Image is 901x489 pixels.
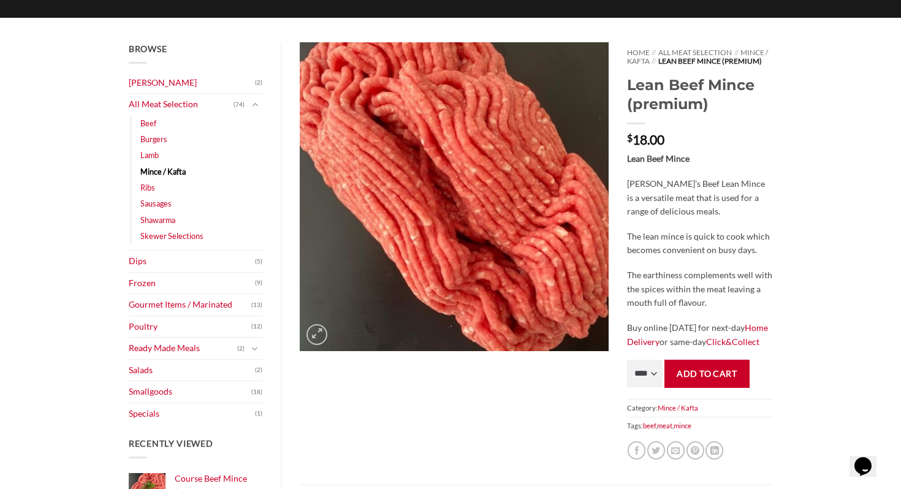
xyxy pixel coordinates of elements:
p: The lean mince is quick to cook which becomes convenient on busy days. [627,230,772,257]
button: Add to cart [664,360,750,387]
a: Zoom [306,324,327,345]
a: Dips [129,251,255,272]
a: beef [643,422,656,430]
bdi: 18.00 [627,132,664,147]
a: Salads [129,360,255,381]
a: Pin on Pinterest [686,441,704,459]
a: All Meat Selection [658,48,732,57]
a: Mince / Kafta [627,48,768,66]
span: (74) [234,96,245,114]
a: mince [674,422,691,430]
p: The earthiness complements well with the spices within the meat leaving a mouth full of flavour. [627,268,772,310]
a: Home [627,48,650,57]
a: Mince / Kafta [658,404,698,412]
a: Shawarma [140,212,175,228]
h1: Lean Beef Mince (premium) [627,75,772,113]
a: Share on Twitter [647,441,665,459]
a: Beef [140,115,156,131]
strong: Lean Beef Mince [627,153,690,164]
a: Email to a Friend [667,441,685,459]
a: Share on Facebook [628,441,645,459]
a: Ribs [140,180,155,195]
span: // [652,56,656,66]
a: Mince / Kafta [140,164,186,180]
a: Share on LinkedIn [705,441,723,459]
a: Sausages [140,195,172,211]
a: Poultry [129,316,251,338]
span: (18) [251,383,262,401]
a: Frozen [129,273,255,294]
span: $ [627,133,633,143]
a: Ready Made Meals [129,338,237,359]
a: All Meat Selection [129,94,234,115]
span: Lean Beef Mince (premium) [658,56,762,66]
span: // [652,48,656,57]
a: Skewer Selections [140,228,203,244]
button: Toggle [248,342,262,355]
span: Course Beef Mince [175,473,247,483]
p: [PERSON_NAME]’s Beef Lean Mince is a versatile meat that is used for a range of delicious meals. [627,177,772,219]
span: Recently Viewed [129,438,213,449]
span: (5) [255,252,262,271]
span: Browse [129,44,167,54]
span: // [734,48,739,57]
a: Home Delivery [627,322,768,347]
img: Lean Beef Mince (premium) [300,42,609,351]
span: (2) [237,339,245,358]
span: Category: [627,399,772,417]
span: Tags: , , [627,417,772,434]
a: Specials [129,403,255,425]
span: (9) [255,274,262,292]
a: meat [657,422,672,430]
a: Gourmet Items / Marinated [129,294,251,316]
span: (12) [251,317,262,336]
a: Click&Collect [706,336,759,347]
span: (1) [255,404,262,423]
p: Buy online [DATE] for next-day or same-day [627,321,772,349]
span: (2) [255,361,262,379]
a: Lamb [140,147,159,163]
a: [PERSON_NAME] [129,72,255,94]
button: Toggle [248,98,262,112]
a: Course Beef Mince [175,473,262,484]
iframe: chat widget [850,440,889,477]
a: Burgers [140,131,167,147]
a: Smallgoods [129,381,251,403]
span: (13) [251,296,262,314]
span: (2) [255,74,262,92]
